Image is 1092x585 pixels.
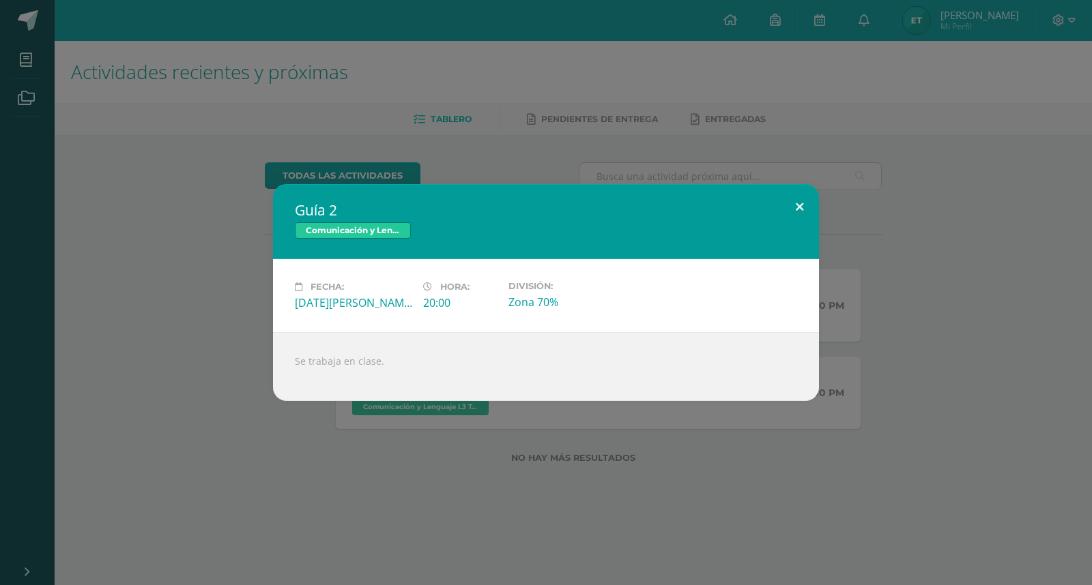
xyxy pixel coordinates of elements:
[295,200,797,220] h2: Guía 2
[508,295,626,310] div: Zona 70%
[440,282,470,292] span: Hora:
[423,295,498,310] div: 20:00
[295,295,412,310] div: [DATE][PERSON_NAME]
[273,332,819,401] div: Se trabaja en clase.
[780,184,819,230] button: Close (Esc)
[295,222,411,239] span: Comunicación y Lenguaje L3 Terce Idioma
[508,281,626,291] label: División:
[311,282,344,292] span: Fecha:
